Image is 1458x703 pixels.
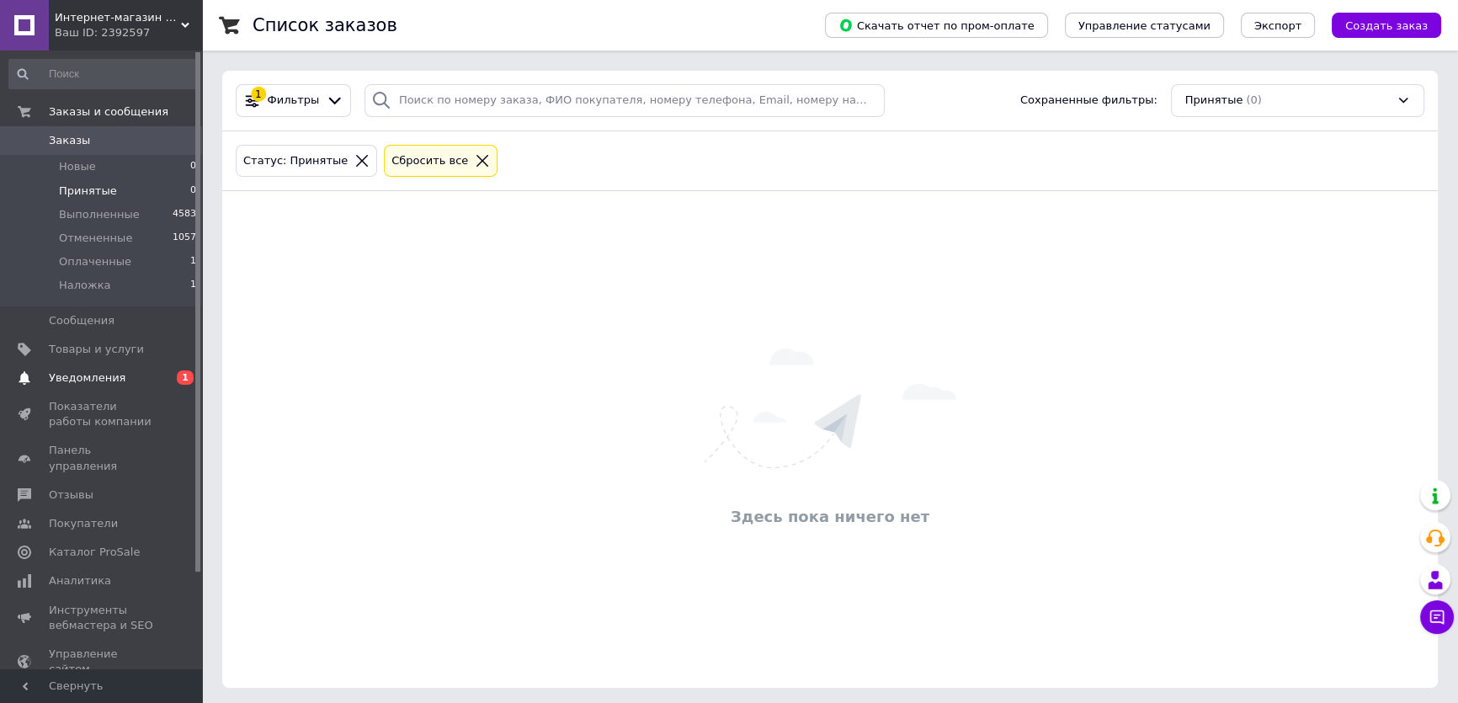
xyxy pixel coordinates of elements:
[49,573,111,588] span: Аналитика
[49,516,118,531] span: Покупатели
[173,231,196,246] span: 1057
[1332,13,1441,38] button: Создать заказ
[8,59,198,89] input: Поиск
[1345,19,1428,32] span: Создать заказ
[49,647,156,677] span: Управление сайтом
[253,15,397,35] h1: Список заказов
[1078,19,1211,32] span: Управление статусами
[251,87,266,102] div: 1
[59,207,140,222] span: Выполненные
[49,313,114,328] span: Сообщения
[231,506,1429,527] div: Здесь пока ничего нет
[838,18,1035,33] span: Скачать отчет по пром-оплате
[190,184,196,199] span: 0
[1065,13,1224,38] button: Управление статусами
[268,93,320,109] span: Фильтры
[1020,93,1157,109] span: Сохраненные фильтры:
[59,184,117,199] span: Принятые
[49,443,156,473] span: Панель управления
[49,104,168,120] span: Заказы и сообщения
[388,152,471,170] div: Сбросить все
[49,603,156,633] span: Инструменты вебмастера и SEO
[55,10,181,25] span: Интернет-магазин игрушек "YOO-TOY"
[190,254,196,269] span: 1
[1185,93,1243,109] span: Принятые
[1246,93,1261,106] span: (0)
[1241,13,1315,38] button: Экспорт
[190,159,196,174] span: 0
[1254,19,1301,32] span: Экспорт
[59,278,111,293] span: Наложка
[59,231,132,246] span: Отмененные
[49,370,125,386] span: Уведомления
[59,159,96,174] span: Новые
[49,487,93,503] span: Отзывы
[1420,600,1454,634] button: Чат с покупателем
[1315,19,1441,31] a: Создать заказ
[55,25,202,40] div: Ваш ID: 2392597
[59,254,131,269] span: Оплаченные
[364,84,886,117] input: Поиск по номеру заказа, ФИО покупателя, номеру телефона, Email, номеру накладной
[190,278,196,293] span: 1
[49,133,90,148] span: Заказы
[173,207,196,222] span: 4583
[49,399,156,429] span: Показатели работы компании
[177,370,194,385] span: 1
[49,342,144,357] span: Товары и услуги
[49,545,140,560] span: Каталог ProSale
[240,152,351,170] div: Статус: Принятые
[825,13,1048,38] button: Скачать отчет по пром-оплате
